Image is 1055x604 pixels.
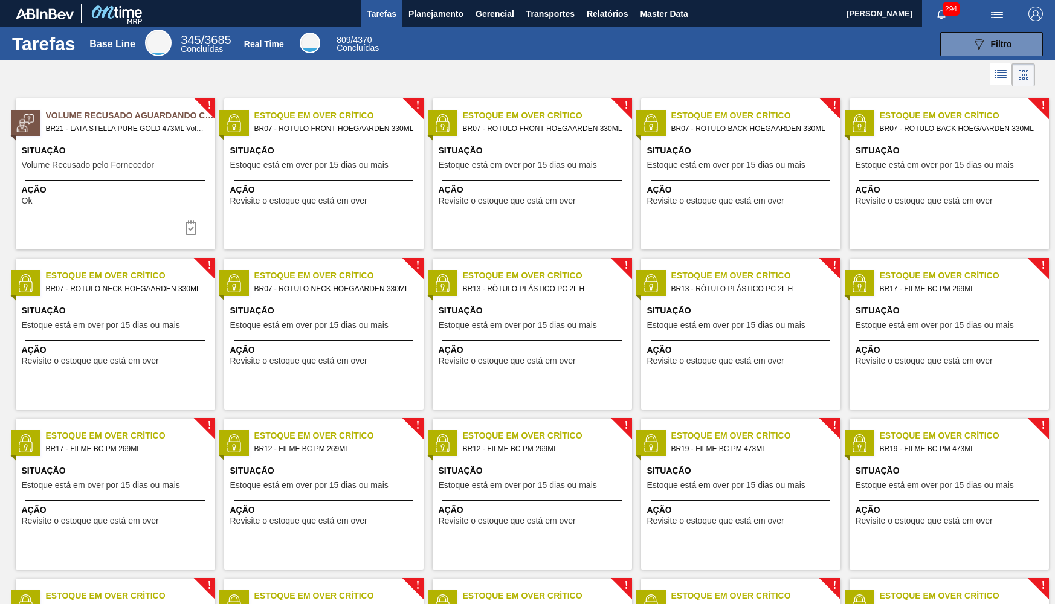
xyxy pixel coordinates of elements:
span: ! [416,421,419,430]
span: Ação [230,504,421,516]
span: Ação [22,504,212,516]
span: 345 [181,33,201,47]
span: BR19 - FILME BC PM 473ML [880,442,1039,455]
span: Situação [647,304,837,317]
span: ! [207,101,211,110]
span: Estoque está em over por 15 dias ou mais [22,481,180,490]
span: ! [833,261,836,270]
span: Revisite o estoque que está em over [230,196,367,205]
span: ! [416,101,419,110]
img: icon-task-complete [184,220,198,235]
span: Revisite o estoque que está em over [439,516,576,525]
span: Ação [856,184,1046,196]
img: userActions [990,7,1004,21]
span: Ação [647,344,837,356]
span: ! [624,581,628,590]
img: status [850,274,868,292]
span: Situação [22,304,212,317]
span: ! [1041,261,1045,270]
span: Estoque em Over Crítico [671,109,840,122]
span: Ação [230,184,421,196]
span: Estoque está em over por 15 dias ou mais [230,161,389,170]
span: Concluídas [337,43,379,53]
img: status [16,434,34,452]
span: Estoque em Over Crítico [880,590,1049,602]
span: Revisite o estoque que está em over [856,356,993,365]
img: status [642,114,660,132]
span: Tarefas [367,7,396,21]
span: Situação [856,464,1046,477]
div: Real Time [244,39,284,49]
img: status [642,274,660,292]
span: BR07 - ROTULO BACK HOEGAARDEN 330ML [880,122,1039,135]
span: Estoque em Over Crítico [254,269,424,282]
span: 809 [337,35,350,45]
span: Estoque está em over por 15 dias ou mais [22,321,180,330]
span: Revisite o estoque que está em over [439,196,576,205]
span: Situação [230,464,421,477]
span: BR07 - ROTULO NECK HOEGAARDEN 330ML [254,282,414,295]
span: BR12 - FILME BC PM 269ML [463,442,622,455]
span: BR19 - FILME BC PM 473ML [671,442,831,455]
span: Estoque está em over por 15 dias ou mais [439,161,597,170]
div: Visão em Lista [990,63,1012,86]
span: ! [207,581,211,590]
img: status [433,274,451,292]
span: Estoque está em over por 15 dias ou mais [230,481,389,490]
span: BR07 - ROTULO NECK HOEGAARDEN 330ML [46,282,205,295]
span: Revisite o estoque que está em over [647,516,784,525]
span: Estoque em Over Crítico [671,590,840,602]
span: Master Data [640,7,688,21]
span: ! [624,101,628,110]
span: Revisite o estoque que está em over [856,516,993,525]
span: Estoque em Over Crítico [463,109,632,122]
button: Filtro [940,32,1043,56]
span: Ação [22,344,212,356]
img: Logout [1028,7,1043,21]
span: ! [1041,101,1045,110]
span: Estoque em Over Crítico [463,429,632,442]
span: Situação [856,144,1046,157]
span: Situação [230,304,421,317]
span: BR21 - LATA STELLA PURE GOLD 473ML Volume - 617323 [46,122,205,135]
span: Estoque em Over Crítico [880,269,1049,282]
span: Estoque está em over por 15 dias ou mais [856,481,1014,490]
span: Revisite o estoque que está em over [439,356,576,365]
span: Situação [647,144,837,157]
span: Ação [439,184,629,196]
span: ! [624,421,628,430]
img: status [225,114,243,132]
span: Gerencial [476,7,514,21]
span: ! [207,421,211,430]
span: Estoque está em over por 15 dias ou mais [856,161,1014,170]
span: ! [1041,421,1045,430]
div: Real Time [300,33,320,53]
span: ! [207,261,211,270]
span: Transportes [526,7,575,21]
span: Estoque em Over Crítico [254,590,424,602]
span: Concluídas [181,44,223,54]
span: Ok [22,196,33,205]
span: Estoque está em over por 15 dias ou mais [856,321,1014,330]
button: icon-task-complete [176,216,205,240]
span: Situação [439,144,629,157]
span: ! [416,581,419,590]
span: ! [833,421,836,430]
img: status [642,434,660,452]
span: Situação [22,144,212,157]
span: Ação [856,504,1046,516]
span: BR17 - FILME BC PM 269ML [880,282,1039,295]
span: Revisite o estoque que está em over [856,196,993,205]
span: Ação [439,504,629,516]
span: ! [833,101,836,110]
span: Estoque em Over Crítico [880,109,1049,122]
span: Situação [22,464,212,477]
div: Base Line [181,35,231,53]
img: status [850,434,868,452]
span: Ação [647,504,837,516]
span: Estoque em Over Crítico [671,269,840,282]
span: Ação [856,344,1046,356]
span: / 4370 [337,35,372,45]
span: BR07 - ROTULO FRONT HOEGAARDEN 330ML [463,122,622,135]
img: status [16,114,34,132]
